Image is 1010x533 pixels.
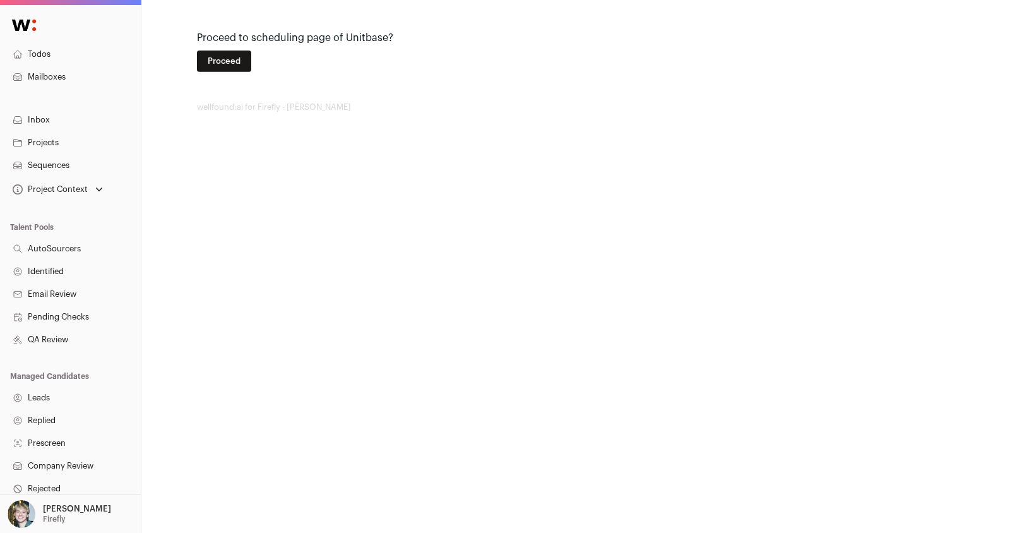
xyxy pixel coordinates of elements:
img: 6494470-medium_jpg [8,500,35,528]
img: Wellfound [5,13,43,38]
button: Open dropdown [5,500,114,528]
footer: wellfound:ai for Firefly - [PERSON_NAME] [197,102,954,112]
div: Project Context [10,184,88,195]
button: Open dropdown [10,181,105,198]
button: Proceed [197,51,251,72]
p: [PERSON_NAME] [43,504,111,514]
p: Firefly [43,514,66,524]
